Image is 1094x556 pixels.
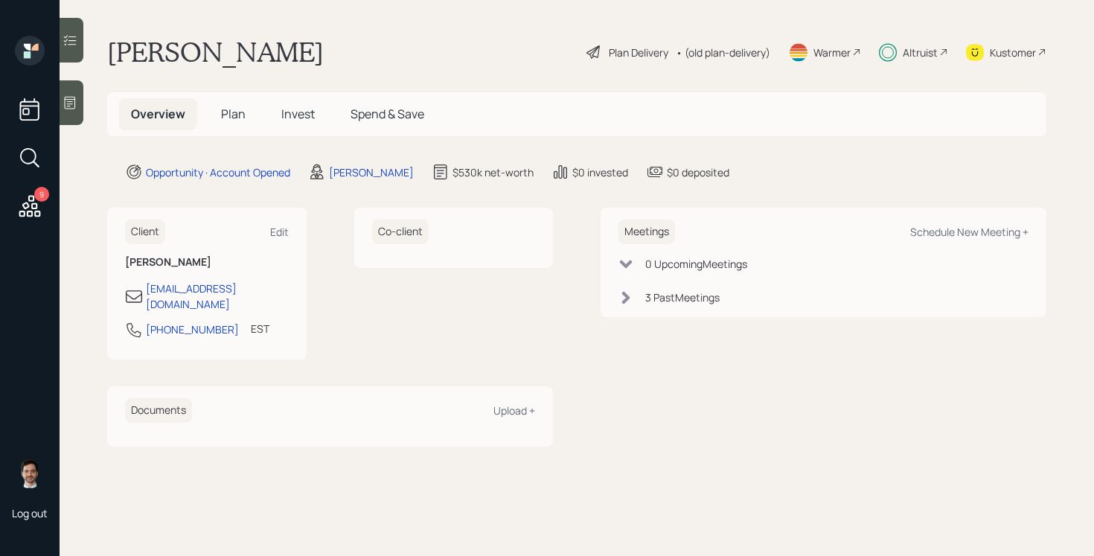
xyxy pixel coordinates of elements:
[34,187,49,202] div: 9
[618,220,675,244] h6: Meetings
[270,225,289,239] div: Edit
[990,45,1036,60] div: Kustomer
[645,256,747,272] div: 0 Upcoming Meeting s
[645,290,720,305] div: 3 Past Meeting s
[452,164,534,180] div: $530k net-worth
[351,106,424,122] span: Spend & Save
[146,281,289,312] div: [EMAIL_ADDRESS][DOMAIN_NAME]
[131,106,185,122] span: Overview
[910,225,1029,239] div: Schedule New Meeting +
[107,36,324,68] h1: [PERSON_NAME]
[221,106,246,122] span: Plan
[281,106,315,122] span: Invest
[667,164,729,180] div: $0 deposited
[903,45,938,60] div: Altruist
[15,458,45,488] img: jonah-coleman-headshot.png
[125,398,192,423] h6: Documents
[251,321,269,336] div: EST
[572,164,628,180] div: $0 invested
[329,164,414,180] div: [PERSON_NAME]
[493,403,535,418] div: Upload +
[609,45,668,60] div: Plan Delivery
[146,164,290,180] div: Opportunity · Account Opened
[813,45,851,60] div: Warmer
[676,45,770,60] div: • (old plan-delivery)
[146,322,239,337] div: [PHONE_NUMBER]
[12,506,48,520] div: Log out
[372,220,429,244] h6: Co-client
[125,256,289,269] h6: [PERSON_NAME]
[125,220,165,244] h6: Client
